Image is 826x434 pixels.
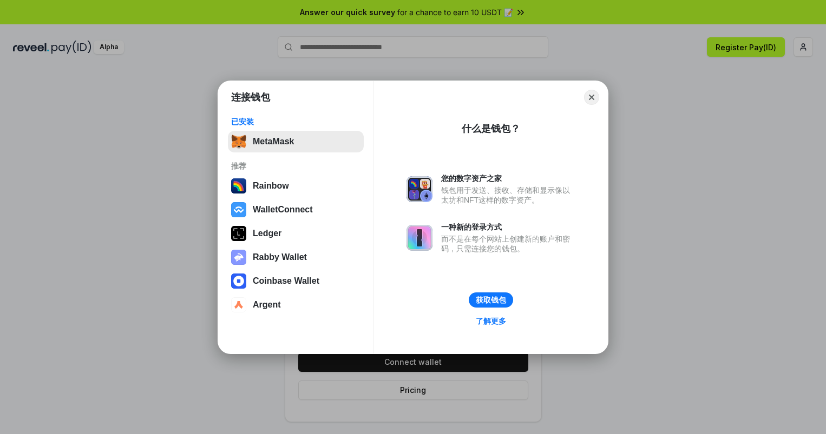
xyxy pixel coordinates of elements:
div: 钱包用于发送、接收、存储和显示像以太坊和NFT这样的数字资产。 [441,185,575,205]
button: 获取钱包 [469,292,513,308]
div: 获取钱包 [476,295,506,305]
img: svg+xml,%3Csvg%20xmlns%3D%22http%3A%2F%2Fwww.w3.org%2F2000%2Fsvg%22%20width%3D%2228%22%20height%3... [231,226,246,241]
div: 而不是在每个网站上创建新的账户和密码，只需连接您的钱包。 [441,234,575,253]
button: Ledger [228,223,364,244]
div: 了解更多 [476,316,506,326]
button: WalletConnect [228,199,364,221]
div: Ledger [253,229,281,238]
div: 什么是钱包？ [462,122,520,135]
img: svg+xml,%3Csvg%20width%3D%22120%22%20height%3D%22120%22%20viewBox%3D%220%200%20120%20120%22%20fil... [231,178,246,193]
div: 已安装 [231,117,360,126]
img: svg+xml,%3Csvg%20xmlns%3D%22http%3A%2F%2Fwww.w3.org%2F2000%2Fsvg%22%20fill%3D%22none%22%20viewBox... [231,250,246,265]
button: Close [584,90,599,105]
img: svg+xml,%3Csvg%20width%3D%2228%22%20height%3D%2228%22%20viewBox%3D%220%200%2028%2028%22%20fill%3D... [231,202,246,217]
div: Rabby Wallet [253,252,307,262]
button: Argent [228,294,364,316]
div: Coinbase Wallet [253,276,319,286]
div: WalletConnect [253,205,313,215]
img: svg+xml,%3Csvg%20xmlns%3D%22http%3A%2F%2Fwww.w3.org%2F2000%2Fsvg%22%20fill%3D%22none%22%20viewBox... [407,225,432,251]
div: 推荐 [231,161,360,171]
img: svg+xml,%3Csvg%20width%3D%2228%22%20height%3D%2228%22%20viewBox%3D%220%200%2028%2028%22%20fill%3D... [231,297,246,312]
button: Coinbase Wallet [228,270,364,292]
a: 了解更多 [469,314,513,328]
button: Rainbow [228,175,364,197]
div: MetaMask [253,137,294,146]
div: 您的数字资产之家 [441,173,575,183]
div: Rainbow [253,181,289,191]
button: MetaMask [228,131,364,152]
img: svg+xml,%3Csvg%20fill%3D%22none%22%20height%3D%2233%22%20viewBox%3D%220%200%2035%2033%22%20width%... [231,134,246,149]
button: Rabby Wallet [228,246,364,268]
div: 一种新的登录方式 [441,222,575,232]
img: svg+xml,%3Csvg%20width%3D%2228%22%20height%3D%2228%22%20viewBox%3D%220%200%2028%2028%22%20fill%3D... [231,273,246,289]
img: svg+xml,%3Csvg%20xmlns%3D%22http%3A%2F%2Fwww.w3.org%2F2000%2Fsvg%22%20fill%3D%22none%22%20viewBox... [407,176,432,202]
h1: 连接钱包 [231,91,270,104]
div: Argent [253,300,281,310]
